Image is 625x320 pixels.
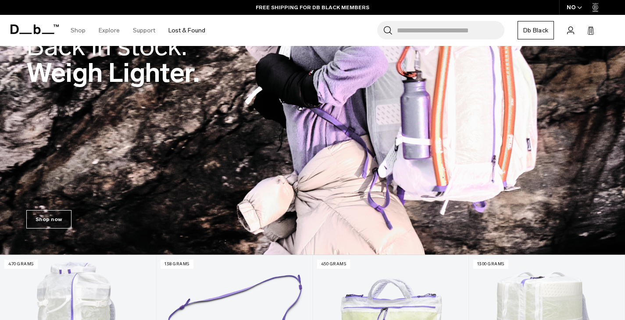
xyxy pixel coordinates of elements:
[473,260,508,269] p: 1300 grams
[26,210,71,229] a: Shop now
[4,260,38,269] p: 470 grams
[256,4,369,11] a: FREE SHIPPING FOR DB BLACK MEMBERS
[26,30,187,62] span: Back in stock.
[133,15,155,46] a: Support
[99,15,120,46] a: Explore
[71,15,86,46] a: Shop
[317,260,350,269] p: 450 grams
[26,33,200,86] h2: Weigh Lighter.
[64,15,212,46] nav: Main Navigation
[161,260,193,269] p: 138 grams
[518,21,554,39] a: Db Black
[168,15,205,46] a: Lost & Found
